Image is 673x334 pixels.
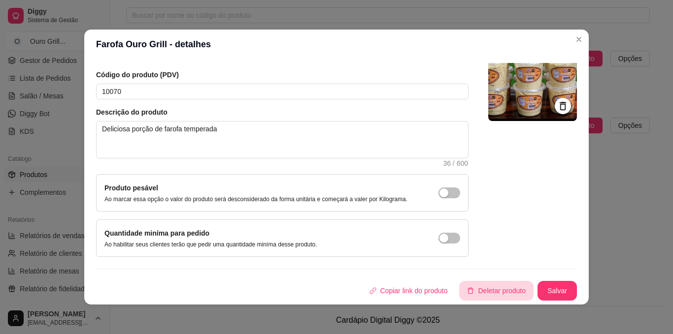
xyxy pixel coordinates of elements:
input: Ex.: 123 [96,84,469,99]
button: Copiar link do produto [362,281,456,301]
label: Produto pesável [104,184,158,192]
article: Código do produto (PDV) [96,70,469,80]
button: deleteDeletar produto [459,281,534,301]
article: Descrição do produto [96,107,469,117]
label: Quantidade miníma para pedido [104,229,209,237]
p: Ao habilitar seus clientes terão que pedir uma quantidade miníma desse produto. [104,241,317,248]
button: Close [571,31,587,47]
button: Salvar [538,281,577,301]
span: delete [467,287,474,294]
header: Farofa Ouro Grill - detalhes [84,30,589,59]
textarea: Deliciosa porção de farofa temperada [97,121,468,158]
img: logo da loja [488,32,577,121]
p: Ao marcar essa opção o valor do produto será desconsiderado da forma unitária e começará a valer ... [104,195,407,203]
